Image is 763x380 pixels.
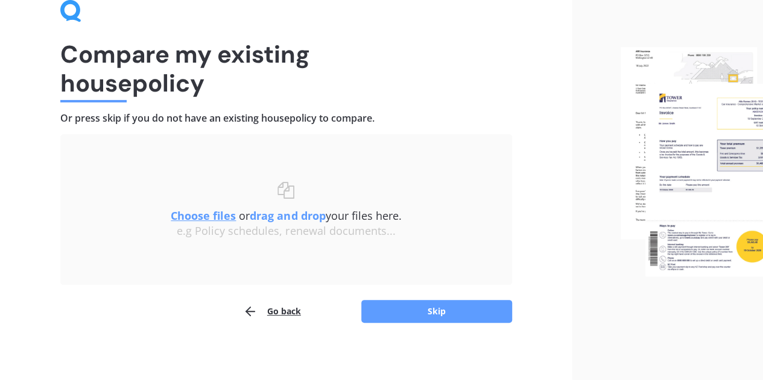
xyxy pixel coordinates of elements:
u: Choose files [171,208,236,223]
span: or your files here. [171,208,401,223]
button: Go back [243,299,301,323]
h1: Compare my existing house policy [60,40,512,98]
button: Skip [361,300,512,323]
h4: Or press skip if you do not have an existing house policy to compare. [60,112,512,125]
img: files.webp [621,47,763,276]
b: drag and drop [250,208,325,223]
div: e.g Policy schedules, renewal documents... [84,225,488,238]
